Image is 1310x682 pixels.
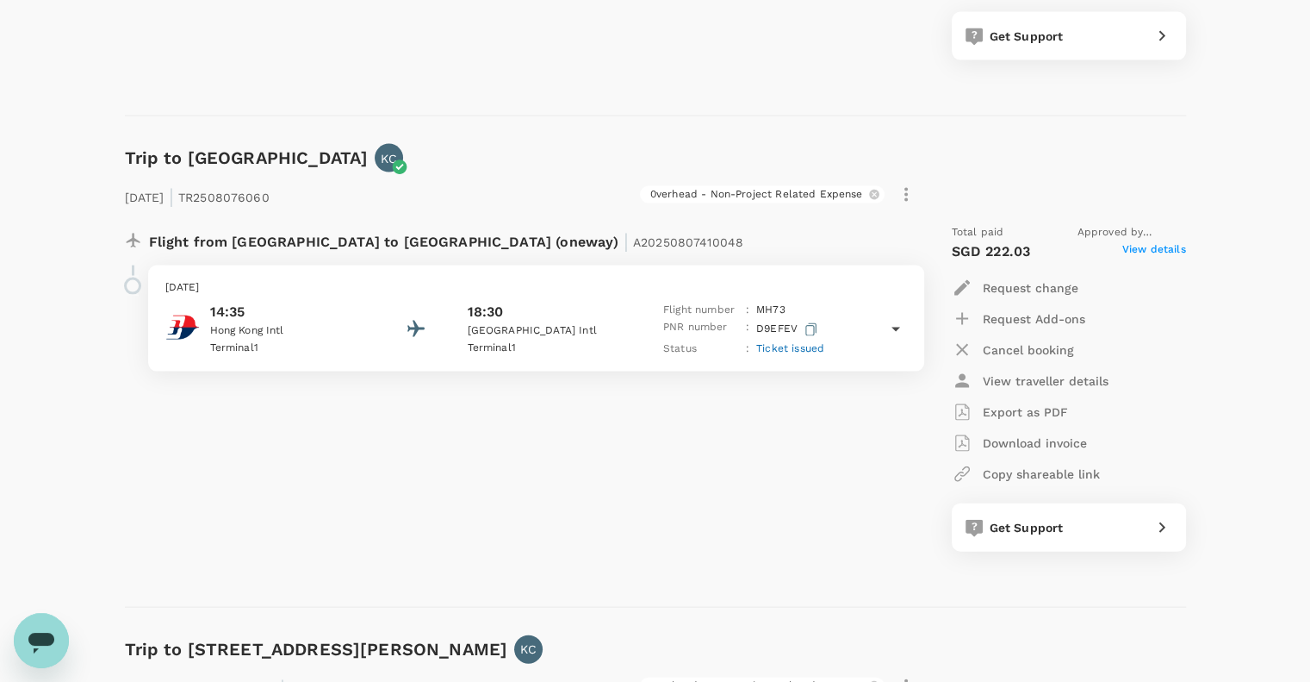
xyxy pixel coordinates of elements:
[520,641,537,658] p: KC
[952,272,1078,303] button: Request change
[125,144,369,172] h6: Trip to [GEOGRAPHIC_DATA]
[1077,224,1186,241] span: Approved by
[983,341,1074,359] p: Cancel booking
[983,404,1068,421] p: Export as PDF
[169,185,174,209] span: |
[624,229,629,253] span: |
[633,235,743,249] span: A20250807410048
[210,322,365,340] p: Hong Kong Intl
[952,459,1100,490] button: Copy shareable link
[663,319,739,341] p: PNR number
[746,341,749,358] p: :
[165,279,907,297] p: [DATE]
[125,635,508,663] h6: Trip to [STREET_ADDRESS][PERSON_NAME]
[663,302,739,319] p: Flight number
[756,319,821,341] p: D9EFEV
[125,179,270,210] p: [DATE] TR2508076060
[381,150,397,167] p: KC
[1122,241,1186,262] span: View details
[952,366,1108,397] button: View traveller details
[149,224,744,255] p: Flight from [GEOGRAPHIC_DATA] to [GEOGRAPHIC_DATA] (oneway)
[952,241,1031,262] p: SGD 222.03
[663,341,739,358] p: Status
[467,340,622,357] p: Terminal 1
[952,397,1068,428] button: Export as PDF
[983,466,1100,483] p: Copy shareable link
[210,340,365,357] p: Terminal 1
[952,335,1074,366] button: Cancel booking
[983,372,1108,390] p: View traveller details
[990,29,1064,43] span: Get Support
[640,187,873,202] span: 0verhead - Non-Project Related Expense
[990,521,1064,535] span: Get Support
[952,303,1085,335] button: Request Add-ons
[14,613,69,668] iframe: Button to launch messaging window
[756,342,824,354] span: Ticket issued
[165,310,200,345] img: Malaysia Airlines
[746,319,749,341] p: :
[983,279,1078,297] p: Request change
[467,322,622,340] p: [GEOGRAPHIC_DATA] Intl
[952,224,1004,241] span: Total paid
[210,302,365,322] p: 14:35
[756,302,785,319] p: MH 73
[952,428,1087,459] button: Download invoice
[983,435,1087,452] p: Download invoice
[640,186,885,203] div: 0verhead - Non-Project Related Expense
[467,302,503,322] p: 18:30
[983,310,1085,328] p: Request Add-ons
[746,302,749,319] p: :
